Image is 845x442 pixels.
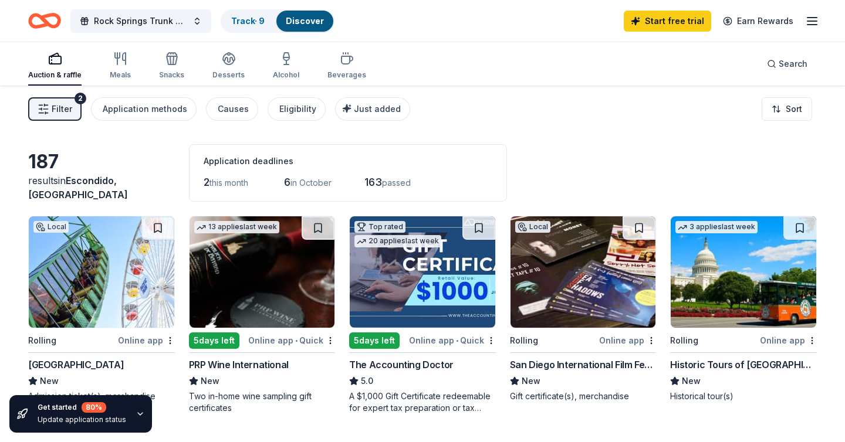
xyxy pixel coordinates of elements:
[28,7,61,35] a: Home
[349,358,454,372] div: The Accounting Doctor
[354,104,401,114] span: Just added
[28,70,82,80] div: Auction & raffle
[28,216,175,402] a: Image for Pacific ParkLocalRollingOnline app[GEOGRAPHIC_DATA]NewAdmission ticket(s), merchandise
[212,47,245,86] button: Desserts
[354,221,405,233] div: Top rated
[221,9,334,33] button: Track· 9Discover
[29,216,174,328] img: Image for Pacific Park
[327,70,366,80] div: Beverages
[350,216,495,328] img: Image for The Accounting Doctor
[779,57,807,71] span: Search
[33,221,69,233] div: Local
[75,93,86,104] div: 2
[28,174,175,202] div: results
[118,333,175,348] div: Online app
[327,47,366,86] button: Beverages
[290,178,332,188] span: in October
[40,374,59,388] span: New
[110,47,131,86] button: Meals
[279,102,316,116] div: Eligibility
[349,390,496,414] div: A $1,000 Gift Certificate redeemable for expert tax preparation or tax resolution services—recipi...
[286,16,324,26] a: Discover
[52,102,72,116] span: Filter
[361,374,373,388] span: 5.0
[624,11,711,32] a: Start free trial
[190,216,335,328] img: Image for PRP Wine International
[212,70,245,80] div: Desserts
[510,390,657,402] div: Gift certificate(s), merchandise
[675,221,758,233] div: 3 applies last week
[273,47,299,86] button: Alcohol
[268,97,326,121] button: Eligibility
[716,11,800,32] a: Earn Rewards
[201,374,219,388] span: New
[209,178,248,188] span: this month
[28,175,128,200] span: in
[91,97,197,121] button: Application methods
[110,70,131,80] div: Meals
[189,332,239,349] div: 5 days left
[248,333,335,348] div: Online app Quick
[28,175,128,200] span: Escondido, [GEOGRAPHIC_DATA]
[28,47,82,86] button: Auction & raffle
[103,102,187,116] div: Application methods
[786,102,802,116] span: Sort
[82,402,106,413] div: 80 %
[671,216,816,328] img: Image for Historic Tours of America
[510,358,657,372] div: San Diego International Film Festival
[295,336,298,345] span: •
[189,358,289,372] div: PRP Wine International
[349,332,400,349] div: 5 days left
[456,336,458,345] span: •
[38,415,126,424] div: Update application status
[599,333,656,348] div: Online app
[510,334,538,348] div: Rolling
[670,334,698,348] div: Rolling
[335,97,410,121] button: Just added
[28,97,82,121] button: Filter2
[218,102,249,116] div: Causes
[409,333,496,348] div: Online app Quick
[682,374,701,388] span: New
[28,358,124,372] div: [GEOGRAPHIC_DATA]
[670,390,817,402] div: Historical tour(s)
[760,333,817,348] div: Online app
[189,216,336,414] a: Image for PRP Wine International13 applieslast week5days leftOnline app•QuickPRP Wine Internation...
[364,176,382,188] span: 163
[194,221,279,233] div: 13 applies last week
[670,216,817,402] a: Image for Historic Tours of America3 applieslast weekRollingOnline appHistoric Tours of [GEOGRAPH...
[670,358,817,372] div: Historic Tours of [GEOGRAPHIC_DATA]
[94,14,188,28] span: Rock Springs Trunk or Treat
[159,70,184,80] div: Snacks
[70,9,211,33] button: Rock Springs Trunk or Treat
[204,176,209,188] span: 2
[349,216,496,414] a: Image for The Accounting DoctorTop rated20 applieslast week5days leftOnline app•QuickThe Accounti...
[159,47,184,86] button: Snacks
[206,97,258,121] button: Causes
[28,334,56,348] div: Rolling
[231,16,265,26] a: Track· 9
[28,150,175,174] div: 187
[382,178,411,188] span: passed
[515,221,550,233] div: Local
[522,374,540,388] span: New
[758,52,817,76] button: Search
[762,97,812,121] button: Sort
[204,154,492,168] div: Application deadlines
[510,216,657,402] a: Image for San Diego International Film FestivalLocalRollingOnline appSan Diego International Film...
[38,402,126,413] div: Get started
[189,390,336,414] div: Two in-home wine sampling gift certificates
[511,216,656,328] img: Image for San Diego International Film Festival
[273,70,299,80] div: Alcohol
[284,176,290,188] span: 6
[354,235,441,247] div: 20 applies last week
